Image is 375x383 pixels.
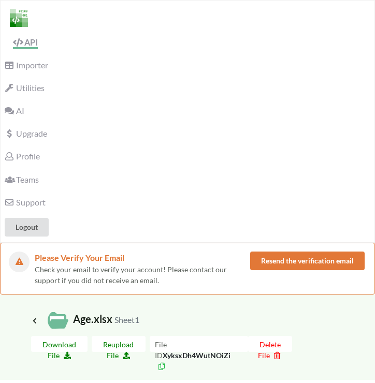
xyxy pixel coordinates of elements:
[10,9,28,27] img: LogoIcon.png
[5,60,48,70] span: Importer
[5,129,47,138] span: Upgrade
[5,151,40,161] span: Profile
[5,218,49,237] button: Logout
[35,253,124,262] span: Please Verify Your Email
[35,265,227,285] span: Check your email to verify your account! Please contact our support if you did not receive an email.
[42,340,76,360] span: Download File
[13,37,38,47] span: API
[5,106,24,115] span: AI
[163,351,230,360] b: XyksxDh4WutNOiZi
[103,340,134,360] span: Reupload File
[5,174,39,184] span: Teams
[258,340,282,360] span: Delete File
[48,310,68,331] img: /static/media/localFileIcon.23929a80.svg
[248,336,292,352] button: Delete File
[5,83,45,93] span: Utilities
[114,315,139,325] small: Sheet1
[5,198,46,207] span: Support
[92,336,145,352] button: Reupload File
[155,340,167,360] span: File ID
[31,313,139,325] span: Age.xlsx
[31,336,88,352] button: Download File
[250,252,365,270] button: Resend the verification email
